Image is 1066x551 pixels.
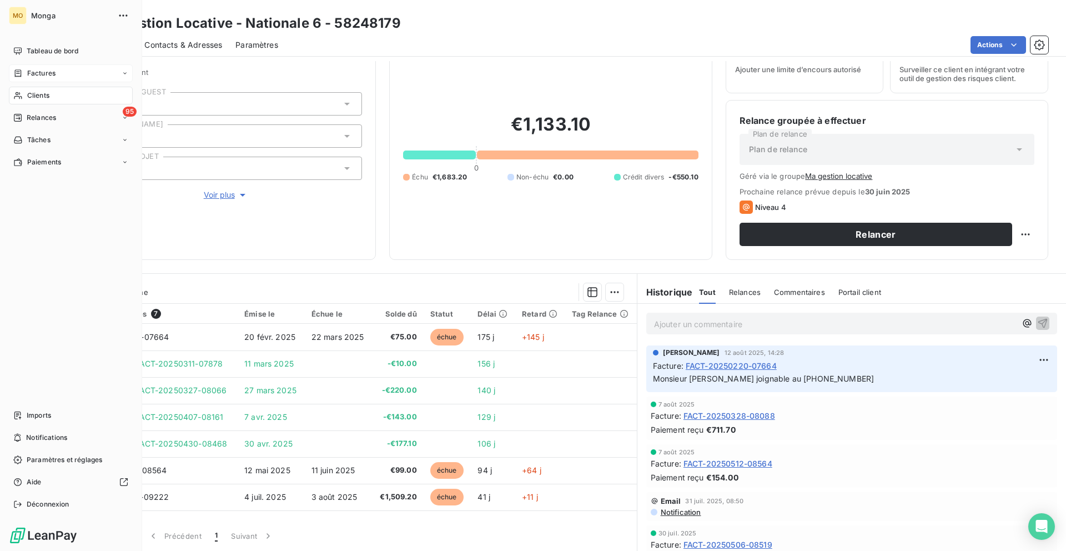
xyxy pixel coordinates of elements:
div: Tag Relance [572,309,630,318]
span: -€143.00 [379,412,416,423]
span: €1,509.20 [379,492,416,503]
span: Surveiller ce client en intégrant votre outil de gestion des risques client. [899,65,1039,83]
button: Voir plus [89,189,362,201]
span: -€10.00 [379,358,416,369]
img: Logo LeanPay [9,527,78,544]
a: Paramètres et réglages [9,451,133,469]
span: 7 avr. 2025 [244,412,287,422]
span: Prochaine relance prévue depuis le [740,187,1034,196]
a: Paiements [9,153,133,171]
button: Relancer [740,223,1012,246]
div: Délai [477,309,509,318]
button: Précédent [141,524,208,548]
span: Tâches [27,135,51,145]
span: €0.00 [553,172,574,182]
span: Clients [27,91,49,101]
span: 175 j [477,332,494,342]
div: Solde dû [379,309,416,318]
span: 7 [151,309,161,319]
span: 7 août 2025 [658,401,695,408]
span: Échu [412,172,428,182]
a: Factures [9,64,133,82]
h2: €1,133.10 [403,113,698,147]
span: Notifications [26,433,67,443]
span: 20 févr. 2025 [244,332,295,342]
span: 0 [474,163,479,172]
span: -€220.00 [379,385,416,396]
span: Paiement reçu [651,424,704,435]
span: Tout [699,288,716,297]
span: 30 juin 2025 [865,187,911,196]
span: Propriétés Client [89,68,362,83]
span: 11 mars 2025 [244,359,294,368]
span: [PERSON_NAME] [663,348,720,358]
span: €711.70 [706,424,736,435]
span: -€177.10 [379,438,416,449]
span: +11 j [522,492,538,502]
span: Email [661,497,681,505]
div: MO [9,7,27,24]
span: Commentaires [774,288,825,297]
a: 95Relances [9,109,133,127]
span: 11 juin 2025 [311,465,355,475]
span: +145 j [522,332,544,342]
span: 3 août 2025 [311,492,358,502]
span: +64 j [522,465,541,475]
span: Monga [31,11,111,20]
h3: Ma Gestion Locative - Nationale 6 - 58248179 [98,13,401,33]
span: 41 j [477,492,490,502]
div: Retard [522,309,559,318]
span: 30 juil. 2025 [658,530,697,537]
span: Imports [27,410,51,420]
div: Statut [430,309,465,318]
a: Aide [9,473,133,491]
div: Open Intercom Messenger [1028,513,1055,540]
span: Portail client [838,288,881,297]
span: FACT-20250506-08519 [683,539,772,550]
span: 95 [123,107,137,117]
span: Relances [729,288,761,297]
span: Monsieur [PERSON_NAME] joignable au [PHONE_NUMBER] [653,374,874,383]
span: 22 mars 2025 [311,332,364,342]
span: Plan de relance [749,144,807,155]
span: TROP PERCU - FACT-20250430-08468 [77,439,227,448]
span: Crédit divers [623,172,665,182]
span: 12 mai 2025 [244,465,290,475]
span: €1,683.20 [433,172,467,182]
span: échue [430,329,464,345]
span: -€550.10 [668,172,698,182]
span: FACT-20250220-07664 [686,360,777,372]
span: échue [430,489,464,505]
span: Paiement reçu [651,472,704,483]
button: 1 [208,524,224,548]
span: Facture : [651,458,681,469]
span: 106 j [477,439,495,448]
span: Aide [27,477,42,487]
span: Facture : [653,360,683,372]
span: 1 [215,530,218,542]
span: TROP PERCU - FACT-20250327-08066 [77,385,227,395]
span: Tableau de bord [27,46,78,56]
a: Tâches [9,131,133,149]
button: Actions [971,36,1026,54]
h6: Historique [637,285,693,299]
span: 27 mars 2025 [244,385,296,395]
span: Non-échu [516,172,549,182]
span: 31 juil. 2025, 08:50 [685,498,743,504]
span: Géré via le groupe [740,172,1034,181]
span: 156 j [477,359,495,368]
span: €99.00 [379,465,416,476]
div: Pièces comptables [77,309,231,319]
h6: Relance groupée à effectuer [740,114,1034,127]
span: TROP PERCU - FACT-20250311-07878 [77,359,223,368]
span: 30 avr. 2025 [244,439,293,448]
span: Facture : [651,410,681,422]
span: Factures [27,68,56,78]
a: Tableau de bord [9,42,133,60]
span: Déconnexion [27,499,69,509]
span: FACT-20250512-08564 [683,458,772,469]
span: Notification [660,508,701,517]
span: €75.00 [379,332,416,343]
span: 12 août 2025, 14:28 [725,349,785,356]
div: Échue le [311,309,366,318]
